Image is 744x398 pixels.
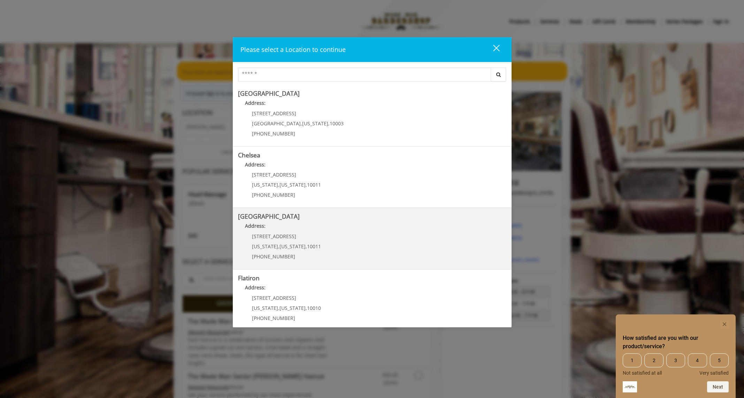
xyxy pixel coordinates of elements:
[307,305,321,311] span: 10010
[245,223,266,229] b: Address:
[252,110,296,117] span: [STREET_ADDRESS]
[238,212,300,220] b: [GEOGRAPHIC_DATA]
[330,120,344,127] span: 10003
[688,353,707,367] span: 4
[278,181,279,188] span: ,
[252,295,296,301] span: [STREET_ADDRESS]
[307,243,321,250] span: 10011
[252,315,295,321] span: [PHONE_NUMBER]
[485,44,499,55] div: close dialog
[252,243,278,250] span: [US_STATE]
[306,305,307,311] span: ,
[240,45,346,54] span: Please select a Location to continue
[480,42,504,57] button: close dialog
[278,305,279,311] span: ,
[238,274,260,282] b: Flatiron
[245,284,266,291] b: Address:
[644,353,663,367] span: 2
[238,151,260,159] b: Chelsea
[666,353,685,367] span: 3
[245,161,266,168] b: Address:
[623,370,662,376] span: Not satisfied at all
[252,233,296,240] span: [STREET_ADDRESS]
[623,353,642,367] span: 1
[278,243,279,250] span: ,
[623,320,729,392] div: How satisfied are you with our product/service? Select an option from 1 to 5, with 1 being Not sa...
[252,181,278,188] span: [US_STATE]
[699,370,729,376] span: Very satisfied
[238,89,300,97] b: [GEOGRAPHIC_DATA]
[252,253,295,260] span: [PHONE_NUMBER]
[252,171,296,178] span: [STREET_ADDRESS]
[720,320,729,328] button: Hide survey
[279,243,306,250] span: [US_STATE]
[245,100,266,106] b: Address:
[710,353,729,367] span: 5
[306,243,307,250] span: ,
[279,305,306,311] span: [US_STATE]
[302,120,328,127] span: [US_STATE]
[279,181,306,188] span: [US_STATE]
[328,120,330,127] span: ,
[252,120,301,127] span: [GEOGRAPHIC_DATA]
[252,130,295,137] span: [PHONE_NUMBER]
[307,181,321,188] span: 10011
[306,181,307,188] span: ,
[301,120,302,127] span: ,
[623,353,729,376] div: How satisfied are you with our product/service? Select an option from 1 to 5, with 1 being Not sa...
[252,192,295,198] span: [PHONE_NUMBER]
[252,305,278,311] span: [US_STATE]
[707,381,729,392] button: Next question
[238,68,491,81] input: Search Center
[238,68,506,85] div: Center Select
[494,72,503,77] i: Search button
[623,334,729,351] h2: How satisfied are you with our product/service? Select an option from 1 to 5, with 1 being Not sa...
